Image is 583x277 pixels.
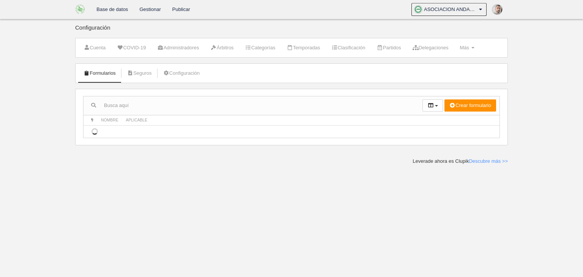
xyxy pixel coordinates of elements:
[101,118,118,122] span: Nombre
[79,42,110,54] a: Cuenta
[469,158,508,164] a: Descubre más >>
[79,68,120,79] a: Formularios
[75,25,508,38] div: Configuración
[444,99,496,112] button: Crear formulario
[123,68,156,79] a: Seguros
[113,42,150,54] a: COVID-19
[411,3,487,16] a: ASOCIACION ANDALUZA DE FUTBOL SALA
[373,42,405,54] a: Partidos
[424,6,477,13] span: ASOCIACION ANDALUZA DE FUTBOL SALA
[153,42,203,54] a: Administradores
[492,5,502,14] img: PabmUuOKiwzn.30x30.jpg
[159,68,204,79] a: Configuración
[455,42,478,54] a: Más
[84,100,422,111] input: Busca aquí
[282,42,324,54] a: Temporadas
[413,158,508,165] div: Leverade ahora es Clupik
[408,42,452,54] a: Delegaciones
[414,6,422,13] img: OaOFjlWR71kW.30x30.jpg
[76,5,85,14] img: ASOCIACION ANDALUZA DE FUTBOL SALA
[460,45,469,50] span: Más
[126,118,148,122] span: Aplicable
[241,42,280,54] a: Categorías
[327,42,369,54] a: Clasificación
[206,42,238,54] a: Árbitros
